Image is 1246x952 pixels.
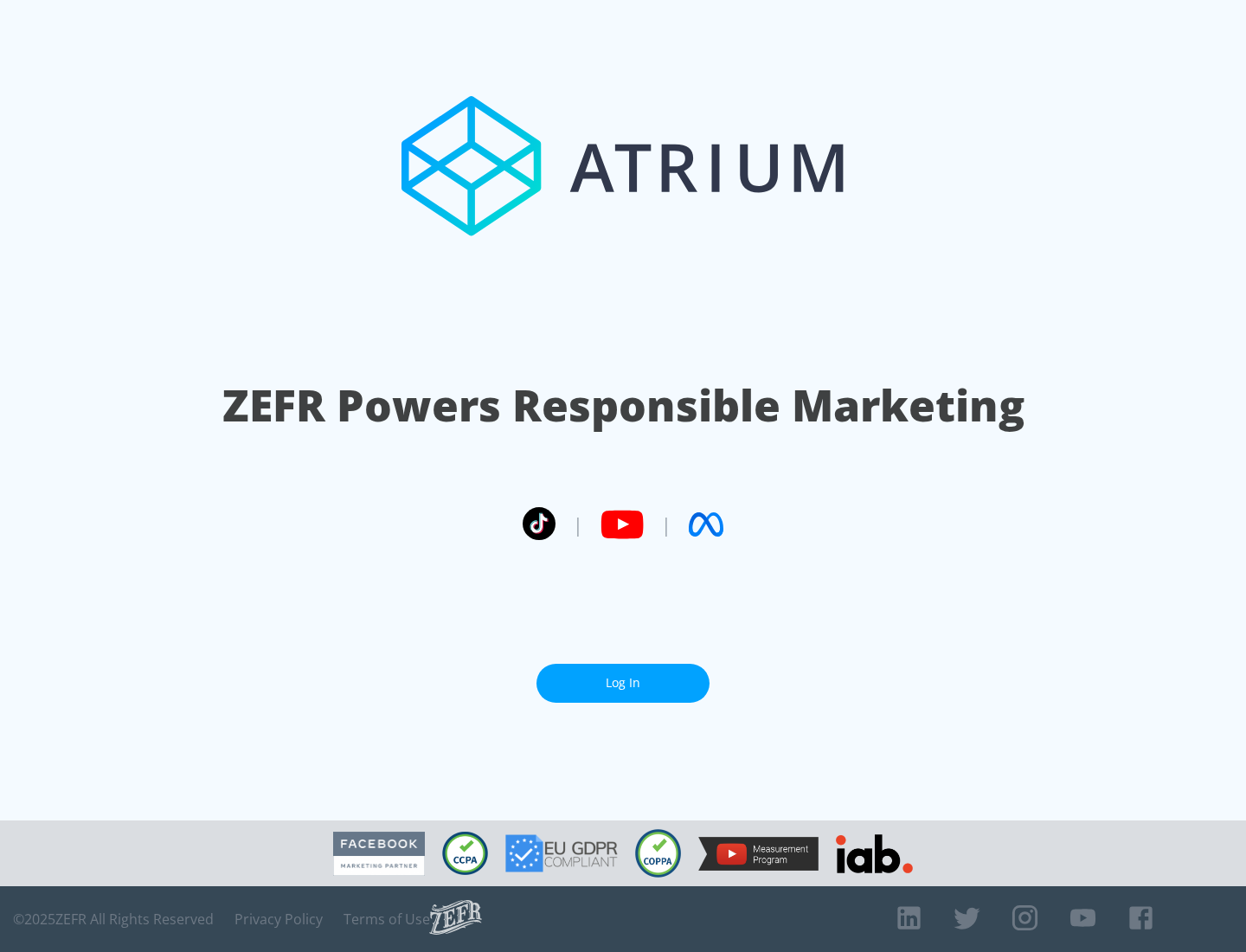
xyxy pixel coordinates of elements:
a: Terms of Use [344,910,430,928]
a: Log In [536,664,710,703]
a: Privacy Policy [234,910,323,928]
span: | [573,511,583,537]
img: YouTube Measurement Program [698,837,819,871]
img: GDPR Compliant [505,834,618,872]
span: | [661,511,671,537]
span: © 2025 ZEFR All Rights Reserved [13,910,214,928]
img: CCPA Compliant [442,832,488,875]
img: COPPA Compliant [635,829,681,878]
h1: ZEFR Powers Responsible Marketing [222,376,1024,435]
img: IAB [836,834,913,873]
img: Facebook Marketing Partner [333,832,425,876]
